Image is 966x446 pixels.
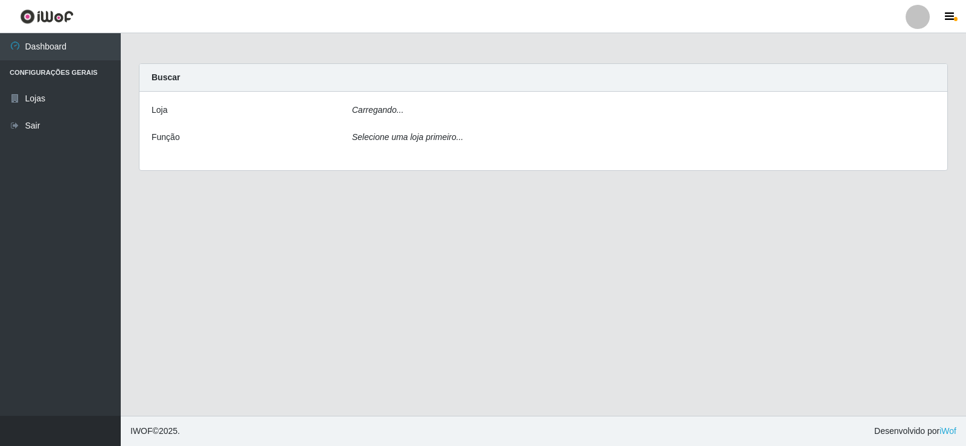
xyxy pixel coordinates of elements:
[152,131,180,144] label: Função
[152,104,167,116] label: Loja
[130,425,180,438] span: © 2025 .
[20,9,74,24] img: CoreUI Logo
[874,425,956,438] span: Desenvolvido por
[152,72,180,82] strong: Buscar
[352,105,404,115] i: Carregando...
[939,426,956,436] a: iWof
[130,426,153,436] span: IWOF
[352,132,463,142] i: Selecione uma loja primeiro...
